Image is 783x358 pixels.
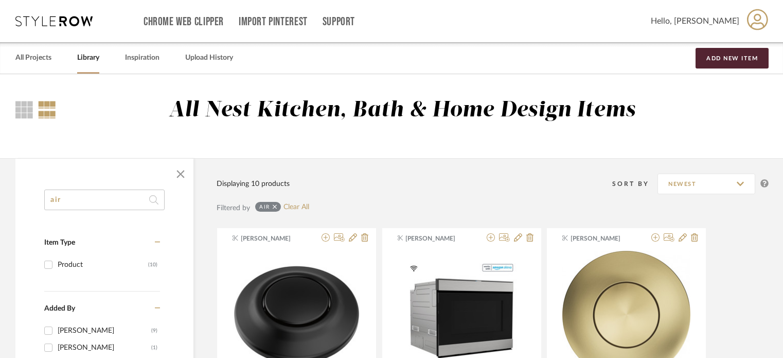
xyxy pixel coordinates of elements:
button: Close [170,164,191,184]
a: Support [323,18,355,26]
div: [PERSON_NAME] [58,339,151,356]
button: Add New Item [696,48,769,69]
span: Item Type [44,239,75,246]
span: [PERSON_NAME] [241,234,306,243]
a: Chrome Web Clipper [144,18,224,26]
a: Clear All [283,203,309,212]
a: Import Pinterest [239,18,308,26]
a: Library [77,51,99,65]
a: Inspiration [125,51,159,65]
a: Upload History [185,51,233,65]
div: Filtered by [217,202,250,214]
div: (1) [151,339,157,356]
div: air [259,203,270,210]
div: Product [58,257,148,273]
div: Sort By [612,179,657,189]
input: Search within 10 results [44,190,165,210]
div: [PERSON_NAME] [58,322,151,339]
a: All Projects [15,51,51,65]
div: (10) [148,257,157,273]
span: [PERSON_NAME] [405,234,470,243]
div: (9) [151,322,157,339]
div: Displaying 10 products [217,178,290,190]
div: All Nest Kitchen, Bath & Home Design Items [169,97,635,124]
span: Hello, [PERSON_NAME] [651,15,739,27]
span: [PERSON_NAME] [571,234,635,243]
span: Added By [44,305,75,312]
